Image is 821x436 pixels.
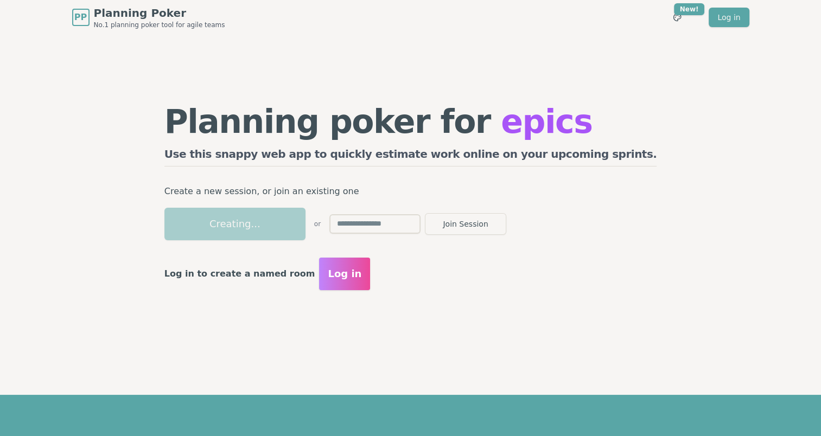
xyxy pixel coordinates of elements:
[72,5,225,29] a: PPPlanning PokerNo.1 planning poker tool for agile teams
[319,258,370,290] button: Log in
[674,3,705,15] div: New!
[501,102,592,140] span: epics
[164,105,657,138] h1: Planning poker for
[425,213,506,235] button: Join Session
[709,8,749,27] a: Log in
[164,146,657,166] h2: Use this snappy web app to quickly estimate work online on your upcoming sprints.
[164,266,315,281] p: Log in to create a named room
[314,220,321,228] span: or
[667,8,687,27] button: New!
[94,5,225,21] span: Planning Poker
[74,11,87,24] span: PP
[164,184,657,199] p: Create a new session, or join an existing one
[94,21,225,29] span: No.1 planning poker tool for agile teams
[328,266,361,281] span: Log in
